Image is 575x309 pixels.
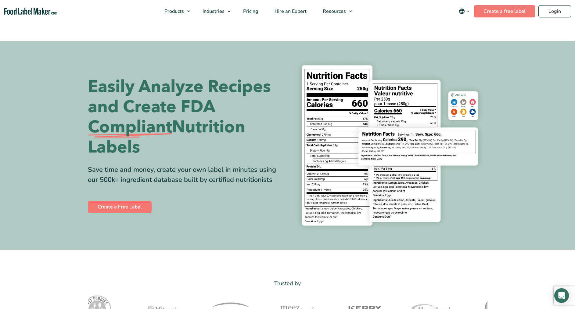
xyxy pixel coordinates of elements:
span: Resources [321,8,347,15]
span: Industries [201,8,225,15]
a: Create a Free Label [88,201,152,213]
a: Create a free label [474,5,535,17]
a: Login [538,5,571,17]
span: Compliant [88,117,172,137]
span: Hire an Expert [273,8,307,15]
div: Save time and money, create your own label in minutes using our 500k+ ingredient database built b... [88,165,283,185]
h1: Easily Analyze Recipes and Create FDA Nutrition Labels [88,77,283,157]
div: Open Intercom Messenger [554,288,569,303]
p: Trusted by [88,279,487,288]
span: Products [163,8,185,15]
span: Pricing [241,8,259,15]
